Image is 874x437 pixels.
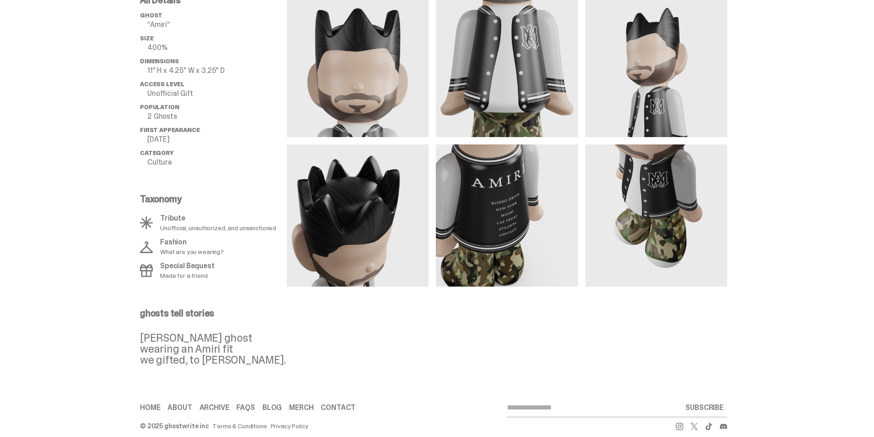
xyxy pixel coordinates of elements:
a: Archive [200,404,229,411]
a: About [167,404,192,411]
p: Taxonomy [140,194,281,204]
a: FAQs [236,404,255,411]
p: Fashion [160,238,224,246]
p: Made for a friend [160,272,215,279]
p: What are you wearing? [160,249,224,255]
p: Tribute [160,215,276,222]
span: Population [140,103,179,111]
div: © 2025 ghostwrite inc [140,423,209,429]
img: media gallery image [287,144,429,286]
a: Contact [321,404,356,411]
img: media gallery image [585,144,727,286]
span: Dimensions [140,57,178,65]
a: Terms & Conditions [212,423,267,429]
p: Unofficial Gift [147,90,287,97]
p: “Amiri” [147,21,287,28]
button: SUBSCRIBE [682,398,727,417]
p: Unofficial, unauthorized, and unsanctioned [160,225,276,231]
p: [DATE] [147,136,287,143]
span: Category [140,149,173,157]
img: media gallery image [436,144,578,286]
p: ghosts tell stories [140,309,727,318]
span: Size [140,34,153,42]
p: Special Bequest [160,262,215,270]
p: 2 Ghosts [147,113,287,120]
span: First Appearance [140,126,200,134]
a: Merch [289,404,313,411]
span: ghost [140,11,162,19]
p: [PERSON_NAME] ghost wearing an Amiri fit we gifted, to [PERSON_NAME]. [140,332,727,365]
a: Home [140,404,160,411]
p: 11" H x 4.25" W x 3.25" D [147,67,287,74]
span: Access Level [140,80,184,88]
a: Privacy Policy [271,423,308,429]
p: 400% [147,44,287,51]
p: Culture [147,159,287,166]
a: Blog [262,404,282,411]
